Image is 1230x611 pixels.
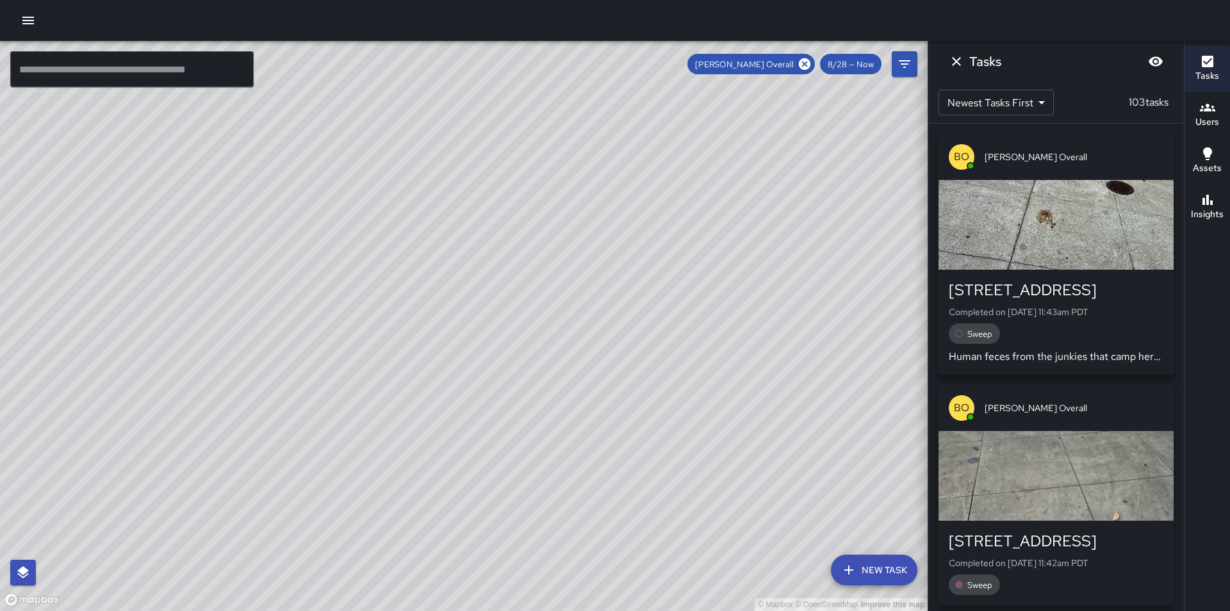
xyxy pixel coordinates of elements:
span: Sweep [960,580,1000,591]
h6: Tasks [969,51,1001,72]
p: Completed on [DATE] 11:42am PDT [949,557,1163,569]
span: [PERSON_NAME] Overall [687,59,801,70]
span: [PERSON_NAME] Overall [985,402,1163,414]
span: Sweep [960,329,1000,339]
button: Blur [1143,49,1168,74]
h6: Insights [1191,208,1224,222]
button: BO[PERSON_NAME] Overall[STREET_ADDRESS]Completed on [DATE] 11:42am PDTSweep [939,385,1174,605]
button: Dismiss [944,49,969,74]
button: Insights [1185,184,1230,231]
h6: Users [1195,115,1219,129]
p: BO [954,149,969,165]
button: BO[PERSON_NAME] Overall[STREET_ADDRESS]Completed on [DATE] 11:43am PDTSweepHuman feces from the j... [939,134,1174,375]
div: [PERSON_NAME] Overall [687,54,815,74]
button: Filters [892,51,917,77]
button: Assets [1185,138,1230,184]
span: 8/28 — Now [820,59,881,70]
p: 103 tasks [1124,95,1174,110]
p: Human feces from the junkies that camp here daily and nightly [949,349,1163,364]
p: BO [954,400,969,416]
h6: Assets [1193,161,1222,175]
div: [STREET_ADDRESS] [949,531,1163,551]
span: [PERSON_NAME] Overall [985,151,1163,163]
div: Newest Tasks First [939,90,1054,115]
div: [STREET_ADDRESS] [949,280,1163,300]
h6: Tasks [1195,69,1219,83]
button: Tasks [1185,46,1230,92]
p: Completed on [DATE] 11:43am PDT [949,305,1163,318]
button: Users [1185,92,1230,138]
button: New Task [831,555,917,585]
